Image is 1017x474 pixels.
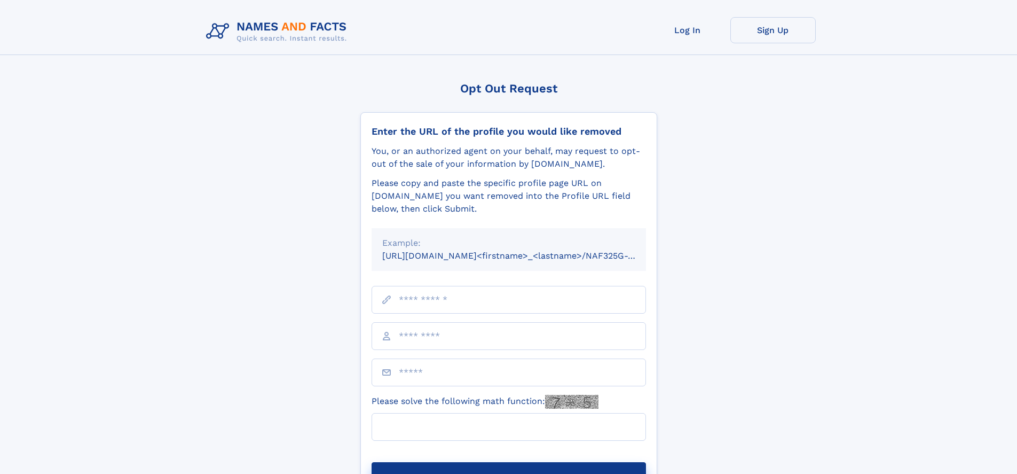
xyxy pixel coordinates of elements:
[372,177,646,215] div: Please copy and paste the specific profile page URL on [DOMAIN_NAME] you want removed into the Pr...
[382,251,666,261] small: [URL][DOMAIN_NAME]<firstname>_<lastname>/NAF325G-xxxxxxxx
[202,17,356,46] img: Logo Names and Facts
[360,82,657,95] div: Opt Out Request
[372,126,646,137] div: Enter the URL of the profile you would like removed
[372,395,598,409] label: Please solve the following math function:
[382,237,635,250] div: Example:
[645,17,730,43] a: Log In
[372,145,646,170] div: You, or an authorized agent on your behalf, may request to opt-out of the sale of your informatio...
[730,17,816,43] a: Sign Up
